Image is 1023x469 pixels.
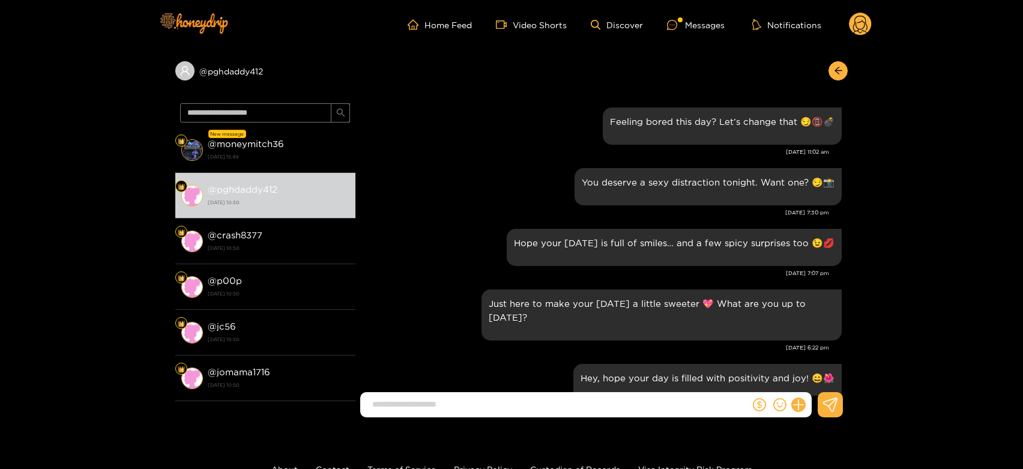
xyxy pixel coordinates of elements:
[834,66,843,76] span: arrow-left
[750,396,768,414] button: dollar
[481,289,842,340] div: Aug. 3, 6:22 pm
[610,115,834,129] p: Feeling bored this day? Let’s change that 😏📵💣
[489,297,834,324] p: Just here to make your [DATE] a little sweeter 💖 What are you up to [DATE]?
[331,103,350,123] button: search
[181,276,203,298] img: conversation
[208,197,349,208] strong: [DATE] 10:50
[496,19,567,30] a: Video Shorts
[361,343,829,352] div: [DATE] 6:22 pm
[582,175,834,189] p: You deserve a sexy distraction tonight. Want one? 😏📸
[208,288,349,299] strong: [DATE] 10:50
[178,274,185,282] img: Fan Level
[361,208,829,217] div: [DATE] 7:30 pm
[408,19,424,30] span: home
[178,138,185,145] img: Fan Level
[178,366,185,373] img: Fan Level
[828,61,848,80] button: arrow-left
[181,368,203,389] img: conversation
[208,321,236,331] strong: @ jc56
[496,19,513,30] span: video-camera
[408,19,472,30] a: Home Feed
[175,61,355,80] div: @pghdaddy412
[208,130,246,138] div: New message
[208,243,349,253] strong: [DATE] 10:50
[208,367,270,377] strong: @ jomama1716
[181,139,203,161] img: conversation
[208,334,349,345] strong: [DATE] 10:50
[178,320,185,327] img: Fan Level
[208,151,349,162] strong: [DATE] 15:49
[575,168,842,205] div: Aug. 1, 7:30 pm
[603,107,842,145] div: Aug. 1, 11:02 am
[573,364,842,401] div: Aug. 4, 10:30 am
[178,229,185,236] img: Fan Level
[180,65,190,76] span: user
[208,230,262,240] strong: @ crash8377
[361,148,829,156] div: [DATE] 11:02 am
[773,398,786,411] span: smile
[581,371,834,385] p: Hey, hope your day is filled with positivity and joy! 😄🌺
[514,236,834,250] p: Hope your [DATE] is full of smiles… and a few spicy surprises too 😉💋
[507,229,842,266] div: Aug. 2, 7:07 pm
[208,380,349,390] strong: [DATE] 10:50
[208,139,284,149] strong: @ moneymitch36
[749,19,825,31] button: Notifications
[336,108,345,118] span: search
[753,398,766,411] span: dollar
[181,322,203,343] img: conversation
[181,185,203,207] img: conversation
[361,269,829,277] div: [DATE] 7:07 pm
[181,231,203,252] img: conversation
[591,20,643,30] a: Discover
[667,18,725,32] div: Messages
[178,183,185,190] img: Fan Level
[208,184,277,195] strong: @ pghdaddy412
[208,276,242,286] strong: @ p00p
